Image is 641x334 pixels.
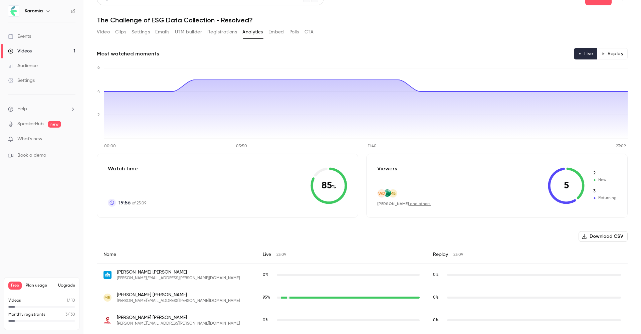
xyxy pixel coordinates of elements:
span: 0 % [433,296,439,300]
span: new [48,121,61,128]
button: Polls [289,27,299,37]
h2: Most watched moments [97,50,159,58]
button: Download CSV [579,231,628,242]
span: New [593,177,617,183]
tspan: 05:50 [236,144,247,148]
button: Analytics [242,27,263,37]
span: Returning [593,188,617,194]
tspan: 00:00 [104,144,116,148]
span: Replay watch time [433,295,444,301]
button: Live [574,48,598,59]
a: SpeakerHub [17,121,44,128]
button: Upgrade [58,283,75,288]
span: New [593,170,617,176]
span: Live watch time [263,272,273,278]
p: Viewers [377,165,397,173]
span: 3 [65,313,67,317]
span: Live watch time [263,317,273,323]
span: Free [8,282,22,290]
span: WD [378,190,385,196]
span: 0 % [433,318,439,322]
span: 1 [67,299,68,303]
div: marcela.bertolini@karomia.eu [97,286,628,309]
div: Live [256,246,426,264]
span: [PERSON_NAME][EMAIL_ADDRESS][PERSON_NAME][DOMAIN_NAME] [117,321,240,326]
button: UTM builder [175,27,202,37]
button: Clips [115,27,126,37]
button: Replay [597,48,628,59]
tspan: 11:40 [368,144,377,148]
span: [PERSON_NAME] [PERSON_NAME] [117,269,240,276]
span: Live watch time [263,295,273,301]
a: and others [410,202,431,206]
div: Replay [426,246,628,264]
span: [PERSON_NAME][EMAIL_ADDRESS][PERSON_NAME][DOMAIN_NAME] [117,276,240,281]
img: boreal.no [103,316,112,324]
span: 0 % [263,318,268,322]
span: [PERSON_NAME] [PERSON_NAME] [117,292,240,298]
button: Registrations [207,27,237,37]
h1: The Challenge of ESG Data Collection - Resolved? [97,16,628,24]
tspan: 23:09 [616,144,626,148]
img: kbc.be [103,271,112,279]
span: Book a demo [17,152,46,159]
span: 0 % [263,273,268,277]
div: Events [8,33,31,40]
span: 23:09 [276,253,286,257]
span: 95 % [263,296,270,300]
p: Monthly registrants [8,312,45,318]
h6: Karomia [25,8,43,14]
tspan: 4 [97,90,100,94]
button: Settings [132,27,150,37]
span: Help [17,106,27,113]
img: bnpparibasfortis.com [384,189,391,197]
span: Replay watch time [433,317,444,323]
span: 19:56 [119,199,131,207]
span: 0 % [433,273,439,277]
span: MB [390,190,396,196]
p: of 23:09 [119,199,146,207]
div: mohamed.boukoulo.guariachi@boreal.no [97,309,628,332]
tspan: 2 [97,113,99,117]
div: Name [97,246,256,264]
div: Settings [8,77,35,84]
button: CTA [304,27,313,37]
div: , [377,201,431,207]
p: / 10 [67,298,75,304]
span: Plan usage [26,283,54,288]
button: Embed [268,27,284,37]
button: Emails [155,27,169,37]
span: Returning [593,195,617,201]
span: 23:09 [453,253,463,257]
p: / 30 [65,312,75,318]
span: [PERSON_NAME] [377,201,409,206]
img: Karomia [8,6,19,16]
p: Watch time [108,165,146,173]
p: Videos [8,298,21,304]
div: Videos [8,48,32,54]
span: [PERSON_NAME] [PERSON_NAME] [117,314,240,321]
span: MB [104,295,111,301]
span: What's new [17,136,42,143]
div: kevin.adams@kbc.be [97,264,628,287]
iframe: Noticeable Trigger [67,136,75,142]
tspan: 6 [97,66,100,70]
span: Replay watch time [433,272,444,278]
button: Video [97,27,110,37]
div: Audience [8,62,38,69]
span: [PERSON_NAME][EMAIL_ADDRESS][PERSON_NAME][DOMAIN_NAME] [117,298,240,304]
li: help-dropdown-opener [8,106,75,113]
